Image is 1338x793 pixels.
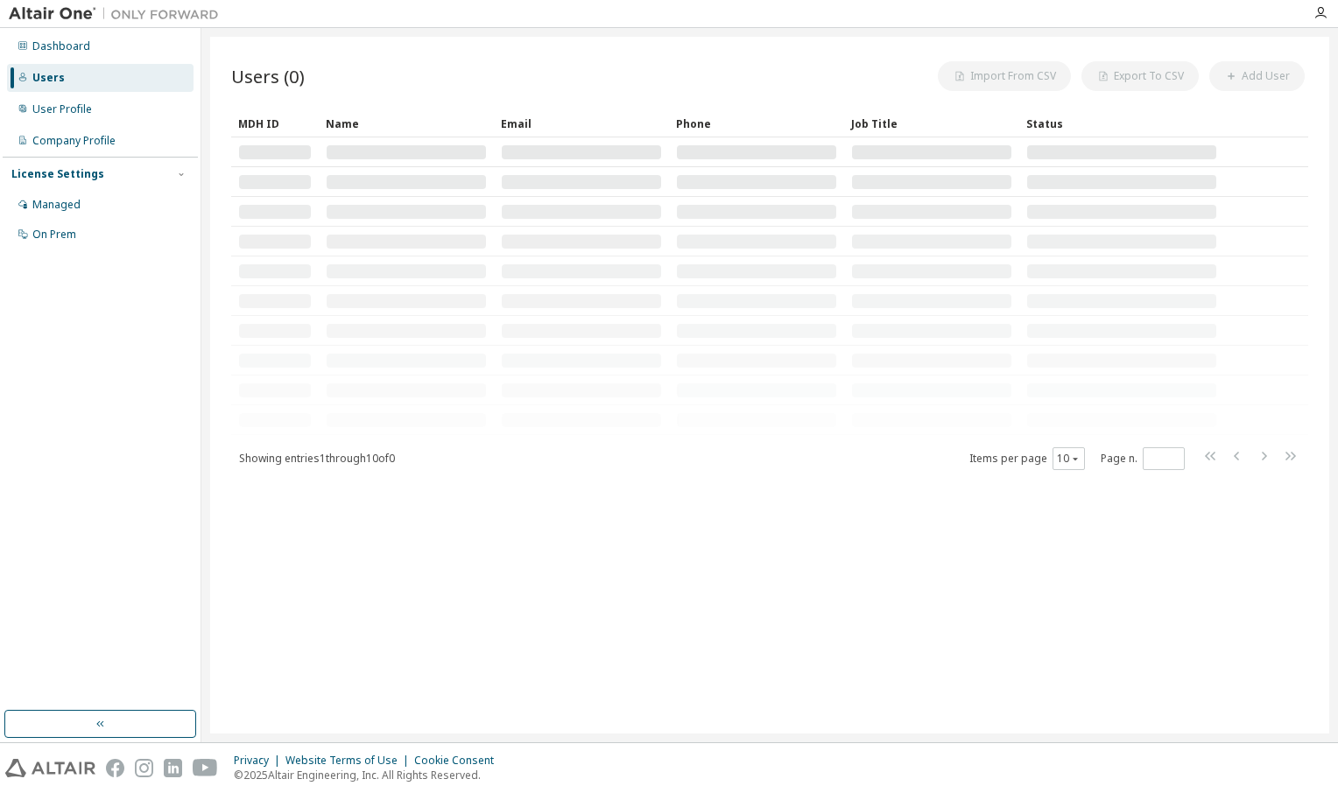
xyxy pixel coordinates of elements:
[285,754,414,768] div: Website Terms of Use
[676,109,837,137] div: Phone
[1209,61,1305,91] button: Add User
[234,768,504,782] p: © 2025 Altair Engineering, Inc. All Rights Reserved.
[851,109,1012,137] div: Job Title
[969,447,1085,470] span: Items per page
[501,109,662,137] div: Email
[938,61,1071,91] button: Import From CSV
[1081,61,1199,91] button: Export To CSV
[32,71,65,85] div: Users
[135,759,153,777] img: instagram.svg
[106,759,124,777] img: facebook.svg
[164,759,182,777] img: linkedin.svg
[193,759,218,777] img: youtube.svg
[1101,447,1185,470] span: Page n.
[32,134,116,148] div: Company Profile
[32,102,92,116] div: User Profile
[414,754,504,768] div: Cookie Consent
[1026,109,1217,137] div: Status
[32,39,90,53] div: Dashboard
[1057,452,1081,466] button: 10
[9,5,228,23] img: Altair One
[32,228,76,242] div: On Prem
[234,754,285,768] div: Privacy
[326,109,487,137] div: Name
[11,167,104,181] div: License Settings
[239,451,395,466] span: Showing entries 1 through 10 of 0
[32,198,81,212] div: Managed
[5,759,95,777] img: altair_logo.svg
[231,64,305,88] span: Users (0)
[238,109,312,137] div: MDH ID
